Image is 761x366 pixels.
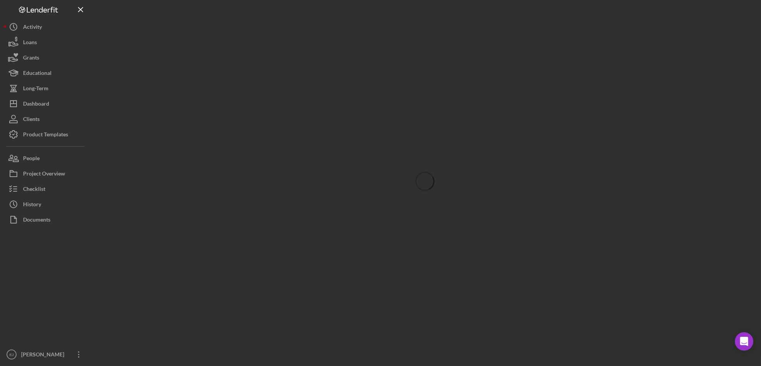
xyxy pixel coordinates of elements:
button: Loans [4,35,88,50]
div: Product Templates [23,127,68,144]
button: People [4,151,88,166]
div: Project Overview [23,166,65,183]
button: Clients [4,111,88,127]
button: Grants [4,50,88,65]
button: Dashboard [4,96,88,111]
div: Educational [23,65,52,83]
div: Clients [23,111,40,129]
div: Loans [23,35,37,52]
div: People [23,151,40,168]
div: Activity [23,19,42,36]
button: Documents [4,212,88,227]
div: Open Intercom Messenger [735,332,753,351]
div: Long-Term [23,81,48,98]
button: Long-Term [4,81,88,96]
button: EJ[PERSON_NAME] [4,347,88,362]
button: Educational [4,65,88,81]
text: EJ [9,353,13,357]
div: Checklist [23,181,45,199]
button: History [4,197,88,212]
div: [PERSON_NAME] [19,347,69,364]
div: Documents [23,212,50,229]
button: Project Overview [4,166,88,181]
div: Dashboard [23,96,49,113]
div: Grants [23,50,39,67]
button: Activity [4,19,88,35]
div: History [23,197,41,214]
button: Checklist [4,181,88,197]
button: Product Templates [4,127,88,142]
